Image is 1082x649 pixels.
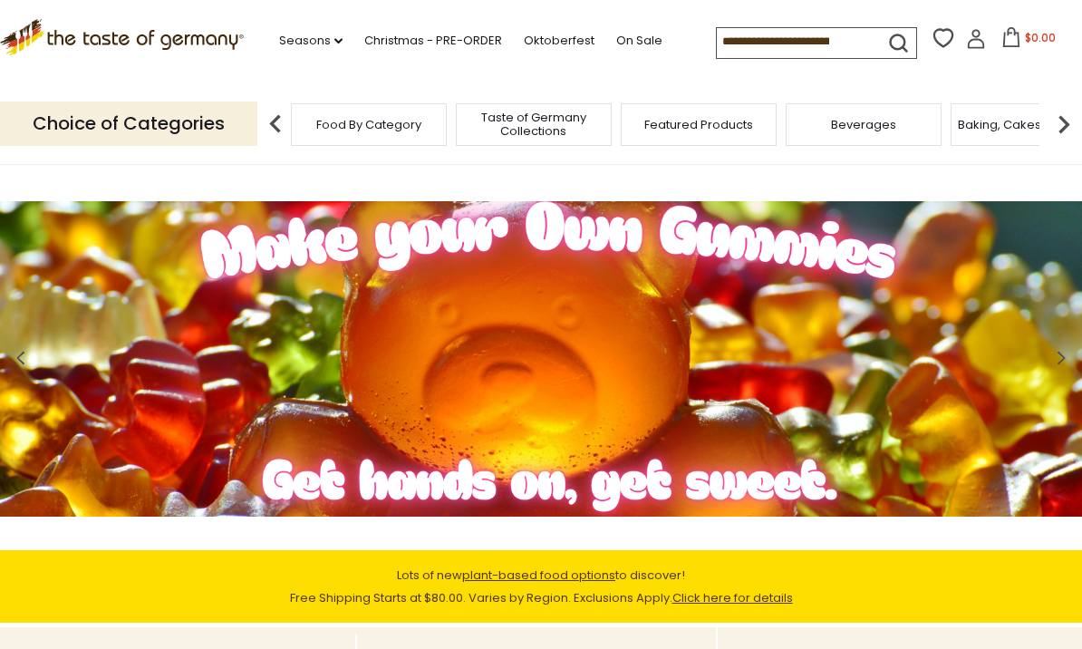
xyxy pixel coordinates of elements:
[990,27,1067,54] button: $0.00
[316,118,421,131] a: Food By Category
[524,31,594,51] a: Oktoberfest
[461,111,606,138] a: Taste of Germany Collections
[831,118,896,131] a: Beverages
[290,567,793,606] span: Lots of new to discover! Free Shipping Starts at $80.00. Varies by Region. Exclusions Apply.
[1025,30,1056,45] span: $0.00
[462,567,615,584] a: plant-based food options
[616,31,662,51] a: On Sale
[1046,106,1082,142] img: next arrow
[279,31,343,51] a: Seasons
[257,106,294,142] img: previous arrow
[364,31,502,51] a: Christmas - PRE-ORDER
[672,589,793,606] a: Click here for details
[644,118,753,131] a: Featured Products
